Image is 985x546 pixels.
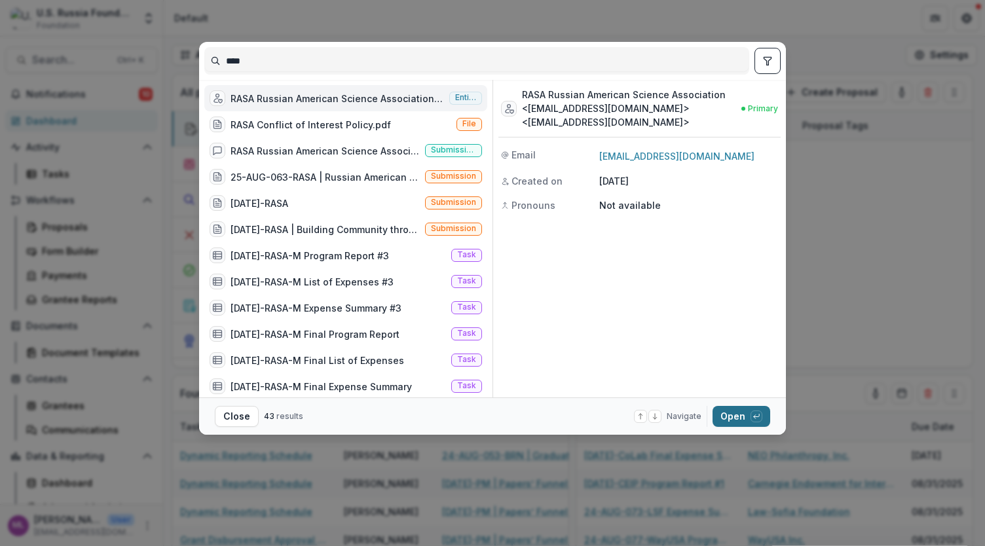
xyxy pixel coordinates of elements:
div: [DATE]-RASA-M Final Program Report [231,327,400,341]
span: Submission comment [431,145,476,155]
div: RASA Conflict of Interest Policy.pdf [231,118,391,132]
div: RASA Russian American Science Association <[EMAIL_ADDRESS][DOMAIN_NAME]> <[EMAIL_ADDRESS][DOMAIN_... [231,92,444,105]
div: RASA Russian American Science Association &lt;[EMAIL_ADDRESS][DOMAIN_NAME]&gt; &lt;[EMAIL_ADDRESS... [231,144,420,158]
span: Email [511,148,536,162]
span: Task [457,381,476,390]
div: [DATE]-RASA-M List of Expenses #3 [231,275,394,289]
div: [DATE]-RASA [231,196,288,210]
span: Task [457,355,476,364]
span: results [276,411,303,421]
span: Submission [431,172,476,181]
button: toggle filters [754,48,781,74]
span: Created on [511,174,563,188]
div: 25-AUG-063-RASA | Russian American Science Association - 2025 - Grant Proposal Application ([DATE]) [231,170,420,184]
span: Pronouns [511,198,555,212]
button: Open [713,406,770,427]
p: [DATE] [599,174,778,188]
div: [DATE]-RASA-M Program Report #3 [231,249,389,263]
a: [EMAIL_ADDRESS][DOMAIN_NAME] [599,151,754,162]
span: Submission [431,224,476,233]
span: Task [457,302,476,312]
span: Submission [431,198,476,207]
div: [DATE]-RASA | Building Community through T-invariant: A Media Platform for [DEMOGRAPHIC_DATA] Sci... [231,223,420,236]
div: RASA Russian American Science Association <[EMAIL_ADDRESS][DOMAIN_NAME]> <[EMAIL_ADDRESS][DOMAIN_... [522,88,736,129]
button: Close [215,406,259,427]
span: Task [457,276,476,285]
span: Entity user [455,93,476,102]
div: [DATE]-RASA-M Final List of Expenses [231,354,404,367]
span: File [462,119,476,128]
div: [DATE]-RASA-M Expense Summary #3 [231,301,401,315]
span: Primary [748,103,778,115]
span: 43 [264,411,274,421]
div: [DATE]-RASA-M Final Expense Summary [231,380,412,393]
span: Task [457,329,476,338]
span: Navigate [667,410,701,422]
p: Not available [599,198,778,212]
span: Task [457,250,476,259]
